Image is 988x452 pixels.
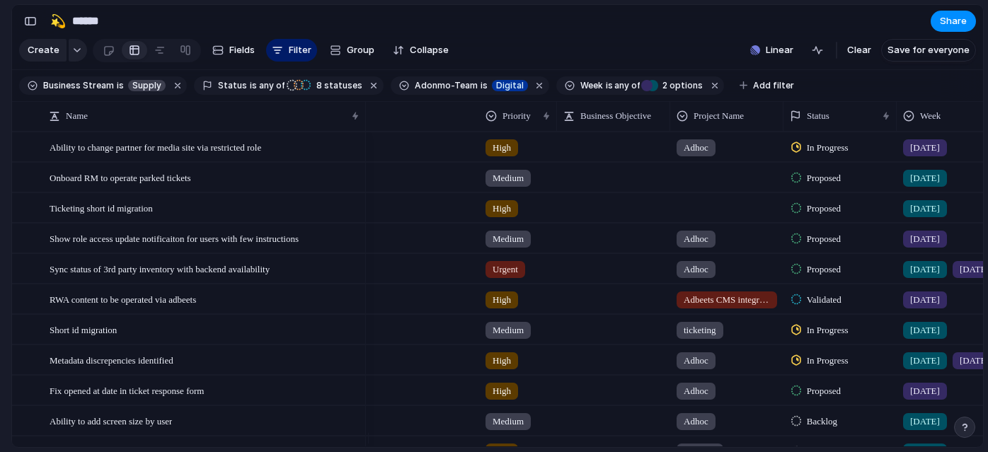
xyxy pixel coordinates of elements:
[312,79,362,92] span: statuses
[807,354,849,368] span: In Progress
[684,384,708,398] span: Adhoc
[606,79,613,92] span: is
[807,141,849,155] span: In Progress
[807,109,829,123] span: Status
[613,79,641,92] span: any of
[493,202,511,216] span: High
[920,109,941,123] span: Week
[229,43,255,57] span: Fields
[347,43,374,57] span: Group
[207,39,260,62] button: Fields
[50,352,173,368] span: Metadata discrepencies identified
[910,323,940,337] span: [DATE]
[132,79,161,92] span: Supply
[753,79,794,92] span: Add filter
[910,141,940,155] span: [DATE]
[910,384,940,398] span: [DATE]
[745,40,799,61] button: Linear
[766,43,793,57] span: Linear
[658,80,670,91] span: 2
[478,78,490,93] button: is
[43,79,114,92] span: Business Stream
[910,354,940,368] span: [DATE]
[694,109,744,123] span: Project Name
[50,412,172,429] span: Ability to add screen size by user
[931,11,976,32] button: Share
[493,293,511,307] span: High
[603,78,643,93] button: isany of
[493,232,524,246] span: Medium
[684,415,708,429] span: Adhoc
[940,14,967,28] span: Share
[910,232,940,246] span: [DATE]
[489,78,531,93] button: Digital
[493,384,511,398] span: High
[493,323,524,337] span: Medium
[50,11,66,30] div: 💫
[807,171,841,185] span: Proposed
[841,39,877,62] button: Clear
[114,78,127,93] button: is
[684,354,708,368] span: Adhoc
[807,384,841,398] span: Proposed
[731,76,803,95] button: Add filter
[910,171,940,185] span: [DATE]
[117,79,124,92] span: is
[910,293,940,307] span: [DATE]
[286,78,365,93] button: 8 statuses
[910,415,940,429] span: [DATE]
[218,79,247,92] span: Status
[66,109,88,123] span: Name
[50,169,191,185] span: Onboard RM to operate parked tickets
[502,109,531,123] span: Priority
[847,43,871,57] span: Clear
[807,293,841,307] span: Validated
[50,230,299,246] span: Show role access update notificaiton for users with few instructions
[493,262,518,277] span: Urgent
[888,43,970,57] span: Save for everyone
[910,202,940,216] span: [DATE]
[807,232,841,246] span: Proposed
[684,323,716,337] span: ticketing
[580,79,603,92] span: Week
[496,79,524,92] span: Digital
[881,39,976,62] button: Save for everyone
[580,109,651,123] span: Business Objective
[684,293,770,307] span: Adbeets CMS integration
[493,415,524,429] span: Medium
[50,260,270,277] span: Sync status of 3rd party inventory with backend availability
[50,199,153,216] span: Ticketing short id migration
[481,79,488,92] span: is
[50,382,204,398] span: Fix opened at date in ticket response form
[807,202,841,216] span: Proposed
[312,80,324,91] span: 8
[807,415,837,429] span: Backlog
[247,78,287,93] button: isany of
[807,262,841,277] span: Proposed
[493,354,511,368] span: High
[257,79,285,92] span: any of
[684,232,708,246] span: Adhoc
[641,78,706,93] button: 2 options
[125,78,168,93] button: Supply
[493,141,511,155] span: High
[658,79,703,92] span: options
[410,43,449,57] span: Collapse
[266,39,317,62] button: Filter
[50,321,117,337] span: Short id migration
[50,139,261,155] span: Ability to change partner for media site via restricted role
[28,43,59,57] span: Create
[387,39,454,62] button: Collapse
[493,171,524,185] span: Medium
[289,43,311,57] span: Filter
[47,10,69,33] button: 💫
[323,39,381,62] button: Group
[250,79,257,92] span: is
[910,262,940,277] span: [DATE]
[50,291,196,307] span: RWA content to be operated via adbeets
[415,79,478,92] span: Adonmo-Team
[684,262,708,277] span: Adhoc
[807,323,849,337] span: In Progress
[19,39,67,62] button: Create
[684,141,708,155] span: Adhoc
